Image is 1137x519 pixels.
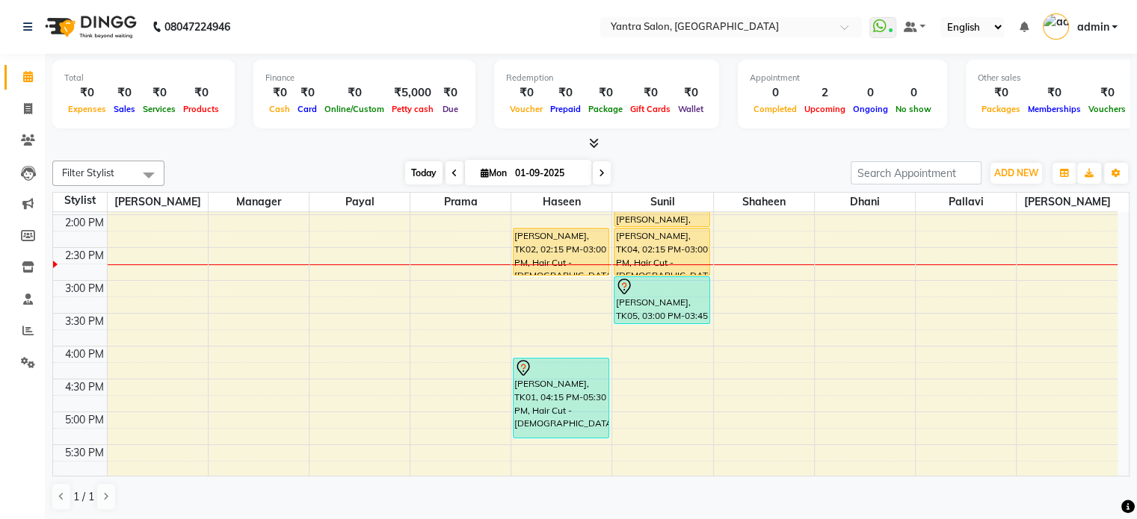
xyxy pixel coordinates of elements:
[916,193,1016,211] span: Pallavi
[612,193,712,211] span: Sunil
[585,84,626,102] div: ₹0
[514,229,608,275] div: [PERSON_NAME], TK02, 02:15 PM-03:00 PM, Hair Cut - [DEMOGRAPHIC_DATA]
[801,84,849,102] div: 2
[815,193,915,211] span: Dhani
[179,84,223,102] div: ₹0
[62,379,107,395] div: 4:30 PM
[1024,84,1085,102] div: ₹0
[674,104,707,114] span: Wallet
[994,167,1038,178] span: ADD NEW
[626,104,674,114] span: Gift Cards
[851,161,982,184] input: Search Appointment
[110,104,139,114] span: Sales
[62,248,107,264] div: 2:30 PM
[410,193,511,211] span: Prama
[62,445,107,461] div: 5:30 PM
[38,6,141,48] img: logo
[849,104,892,114] span: Ongoing
[62,281,107,296] div: 3:00 PM
[265,84,294,102] div: ₹0
[892,84,935,102] div: 0
[674,84,707,102] div: ₹0
[714,193,814,211] span: Shaheen
[614,229,709,275] div: [PERSON_NAME], TK04, 02:15 PM-03:00 PM, Hair Cut - [DEMOGRAPHIC_DATA]
[108,193,208,211] span: [PERSON_NAME]
[164,6,230,48] b: 08047224946
[750,104,801,114] span: Completed
[546,84,585,102] div: ₹0
[506,84,546,102] div: ₹0
[294,104,321,114] span: Card
[990,163,1042,184] button: ADD NEW
[1017,193,1118,211] span: [PERSON_NAME]
[73,489,94,505] span: 1 / 1
[978,104,1024,114] span: Packages
[614,212,709,226] div: [PERSON_NAME], TK04, 02:00 PM-02:15 PM, Hair Wash & Conditioning
[405,161,443,184] span: Today
[506,104,546,114] span: Voucher
[546,104,585,114] span: Prepaid
[265,104,294,114] span: Cash
[179,104,223,114] span: Products
[64,72,223,84] div: Total
[62,215,107,231] div: 2:00 PM
[801,104,849,114] span: Upcoming
[321,104,388,114] span: Online/Custom
[511,193,611,211] span: Haseen
[309,193,410,211] span: Payal
[978,84,1024,102] div: ₹0
[1024,104,1085,114] span: Memberships
[892,104,935,114] span: No show
[849,84,892,102] div: 0
[1085,104,1130,114] span: Vouchers
[209,193,309,211] span: Manager
[1085,84,1130,102] div: ₹0
[62,314,107,329] div: 3:30 PM
[64,104,110,114] span: Expenses
[511,162,585,184] input: 2025-09-01
[750,72,935,84] div: Appointment
[585,104,626,114] span: Package
[626,84,674,102] div: ₹0
[388,84,437,102] div: ₹5,000
[388,104,437,114] span: Petty cash
[62,167,114,178] span: Filter Stylist
[53,193,107,208] div: Stylist
[1076,19,1109,35] span: admin
[139,104,179,114] span: Services
[506,72,707,84] div: Redemption
[265,72,463,84] div: Finance
[614,277,709,323] div: [PERSON_NAME], TK05, 03:00 PM-03:45 PM, Hair Cut - [DEMOGRAPHIC_DATA]
[437,84,463,102] div: ₹0
[514,358,608,438] div: [PERSON_NAME], TK01, 04:15 PM-05:30 PM, Hair Cut - [DEMOGRAPHIC_DATA]
[1043,13,1069,40] img: admin
[139,84,179,102] div: ₹0
[294,84,321,102] div: ₹0
[477,167,511,178] span: Mon
[64,84,110,102] div: ₹0
[62,346,107,362] div: 4:00 PM
[750,84,801,102] div: 0
[110,84,139,102] div: ₹0
[439,104,462,114] span: Due
[62,412,107,428] div: 5:00 PM
[321,84,388,102] div: ₹0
